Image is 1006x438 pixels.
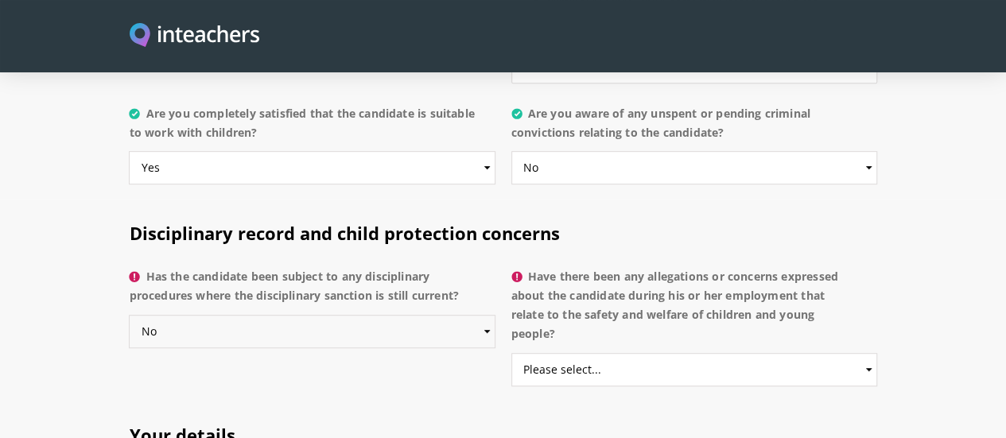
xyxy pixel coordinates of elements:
[130,23,259,49] img: Inteachers
[129,104,495,152] label: Are you completely satisfied that the candidate is suitable to work with children?
[511,104,877,152] label: Are you aware of any unspent or pending criminal convictions relating to the candidate?
[129,267,495,315] label: Has the candidate been subject to any disciplinary procedures where the disciplinary sanction is ...
[511,267,877,353] label: Have there been any allegations or concerns expressed about the candidate during his or her emplo...
[130,23,259,49] a: Visit this site's homepage
[129,221,559,245] span: Disciplinary record and child protection concerns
